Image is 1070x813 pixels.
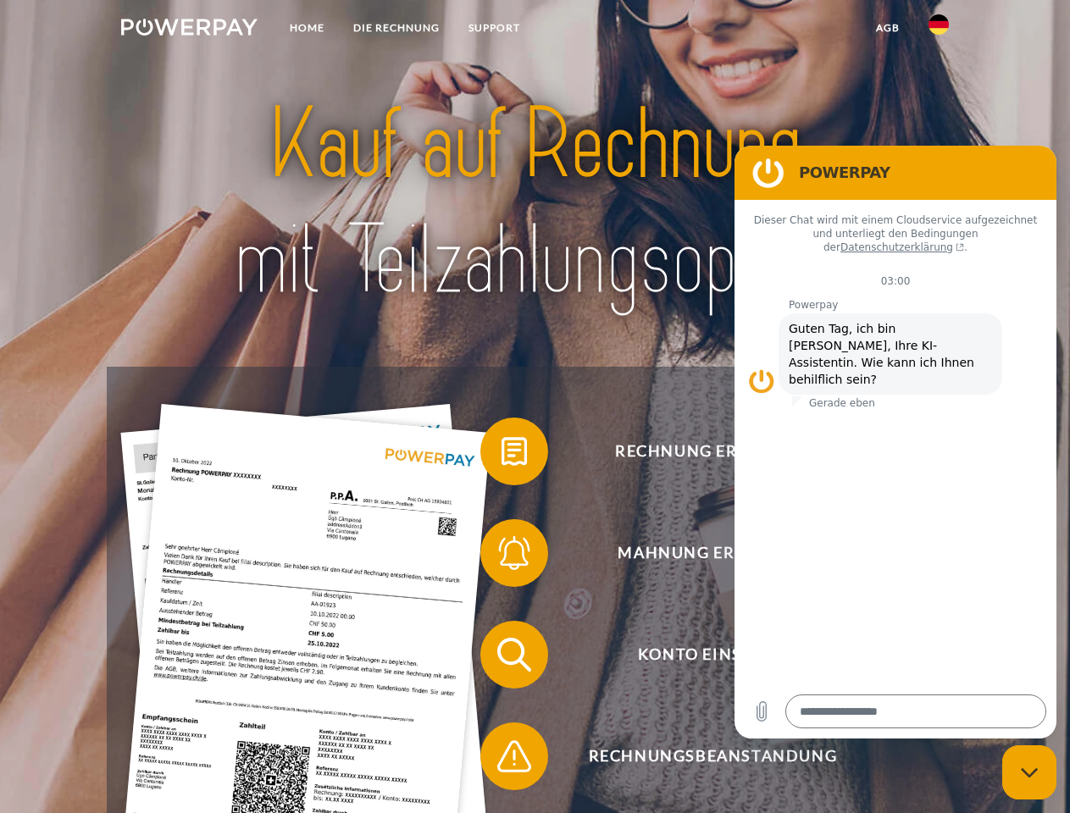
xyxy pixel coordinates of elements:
span: Rechnung erhalten? [505,418,920,485]
img: qb_warning.svg [493,735,535,777]
a: Home [275,13,339,43]
img: logo-powerpay-white.svg [121,19,258,36]
a: agb [862,13,914,43]
span: Rechnungsbeanstandung [505,722,920,790]
span: Mahnung erhalten? [505,519,920,587]
a: SUPPORT [454,13,535,43]
button: Mahnung erhalten? [480,519,921,587]
img: de [929,14,949,35]
iframe: Schaltfläche zum Öffnen des Messaging-Fensters; Konversation läuft [1002,745,1056,799]
span: Konto einsehen [505,621,920,689]
iframe: Messaging-Fenster [735,146,1056,738]
button: Rechnung erhalten? [480,418,921,485]
img: title-powerpay_de.svg [162,81,908,324]
a: DIE RECHNUNG [339,13,454,43]
button: Konto einsehen [480,621,921,689]
img: qb_bill.svg [493,430,535,473]
img: qb_search.svg [493,633,535,676]
img: qb_bell.svg [493,532,535,574]
button: Rechnungsbeanstandung [480,722,921,790]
